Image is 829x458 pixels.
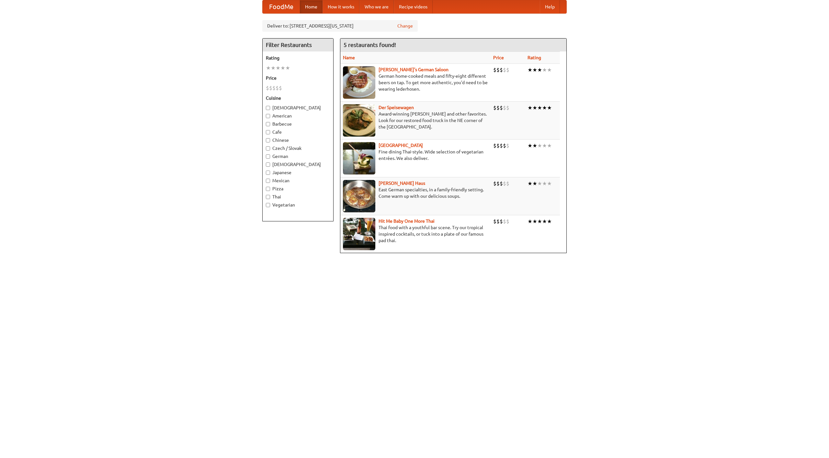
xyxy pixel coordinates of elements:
label: German [266,153,330,160]
input: Chinese [266,138,270,142]
a: Rating [528,55,541,60]
li: $ [500,142,503,149]
li: $ [503,104,506,111]
li: $ [500,66,503,73]
li: ★ [547,218,552,225]
input: Cafe [266,130,270,134]
label: [DEMOGRAPHIC_DATA] [266,161,330,168]
p: German home-cooked meals and fifty-eight different beers on tap. To get more authentic, you'd nee... [343,73,488,92]
li: ★ [528,218,532,225]
li: $ [500,218,503,225]
div: Deliver to: [STREET_ADDRESS][US_STATE] [262,20,418,32]
li: ★ [532,66,537,73]
li: $ [269,84,272,92]
li: ★ [537,218,542,225]
li: ★ [542,66,547,73]
a: Recipe videos [394,0,433,13]
a: Who we are [359,0,394,13]
label: Vegetarian [266,202,330,208]
li: ★ [537,180,542,187]
li: $ [276,84,279,92]
a: Hit Me Baby One More Thai [379,218,435,224]
a: Name [343,55,355,60]
a: How it works [323,0,359,13]
li: ★ [528,66,532,73]
label: American [266,113,330,119]
li: $ [503,66,506,73]
li: $ [493,218,496,225]
li: ★ [528,180,532,187]
label: Cafe [266,129,330,135]
input: American [266,114,270,118]
input: Japanese [266,171,270,175]
h5: Cuisine [266,95,330,101]
label: Thai [266,194,330,200]
p: East German specialties, in a family-friendly setting. Come warm up with our delicious soups. [343,186,488,199]
input: [DEMOGRAPHIC_DATA] [266,162,270,167]
a: [PERSON_NAME]'s German Saloon [379,67,449,72]
li: ★ [280,64,285,72]
label: Czech / Slovak [266,145,330,151]
img: satay.jpg [343,142,375,174]
li: ★ [547,180,552,187]
li: $ [496,66,500,73]
li: $ [503,180,506,187]
a: Der Speisewagen [379,105,414,110]
img: esthers.jpg [343,66,375,99]
input: Czech / Slovak [266,146,270,151]
li: $ [496,104,500,111]
li: $ [506,218,509,225]
li: $ [266,84,269,92]
li: ★ [271,64,276,72]
li: $ [506,104,509,111]
h4: Filter Restaurants [263,39,333,51]
li: ★ [537,104,542,111]
a: Home [300,0,323,13]
li: $ [493,104,496,111]
li: ★ [547,66,552,73]
li: ★ [547,104,552,111]
li: $ [493,142,496,149]
li: ★ [532,218,537,225]
label: Mexican [266,177,330,184]
li: ★ [542,104,547,111]
input: Pizza [266,187,270,191]
a: [GEOGRAPHIC_DATA] [379,143,423,148]
li: $ [500,104,503,111]
a: Price [493,55,504,60]
li: $ [503,142,506,149]
li: ★ [532,104,537,111]
li: $ [496,180,500,187]
a: Help [540,0,560,13]
p: Thai food with a youthful bar scene. Try our tropical inspired cocktails, or tuck into a plate of... [343,224,488,244]
img: kohlhaus.jpg [343,180,375,212]
li: ★ [285,64,290,72]
h5: Rating [266,55,330,61]
a: [PERSON_NAME] Haus [379,181,425,186]
li: $ [503,218,506,225]
li: $ [500,180,503,187]
li: $ [493,180,496,187]
li: ★ [537,66,542,73]
p: Fine dining Thai-style. Wide selection of vegetarian entrées. We also deliver. [343,149,488,162]
li: ★ [542,142,547,149]
p: Award-winning [PERSON_NAME] and other favorites. Look for our restored food truck in the NE corne... [343,111,488,130]
label: Chinese [266,137,330,143]
li: $ [279,84,282,92]
li: $ [506,180,509,187]
img: babythai.jpg [343,218,375,250]
h5: Price [266,75,330,81]
label: Barbecue [266,121,330,127]
input: [DEMOGRAPHIC_DATA] [266,106,270,110]
li: $ [506,142,509,149]
li: $ [506,66,509,73]
li: $ [496,142,500,149]
li: ★ [537,142,542,149]
input: German [266,154,270,159]
li: ★ [528,104,532,111]
li: $ [272,84,276,92]
li: ★ [532,180,537,187]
